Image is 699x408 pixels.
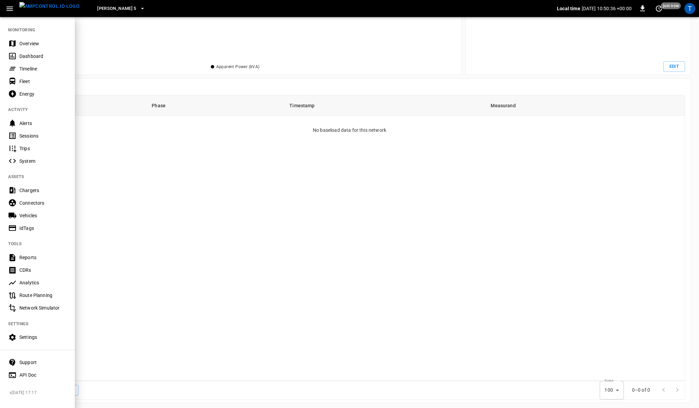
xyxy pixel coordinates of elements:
div: Route Planning [19,292,67,299]
img: ampcontrol.io logo [19,2,80,11]
p: Local time [557,5,580,12]
div: Trips [19,145,67,152]
div: CDRs [19,267,67,273]
div: Support [19,359,67,366]
button: set refresh interval [653,3,664,14]
div: Connectors [19,200,67,206]
div: Sessions [19,132,67,139]
span: just now [661,2,681,9]
div: Energy [19,91,67,97]
div: Reports [19,254,67,261]
span: v [DATE] 17:17 [10,390,69,396]
div: Overview [19,40,67,47]
div: IdTags [19,225,67,232]
span: [PERSON_NAME] 5 [97,5,136,13]
div: API Doc [19,372,67,378]
div: Chargers [19,187,67,194]
div: Dashboard [19,53,67,60]
div: Vehicles [19,212,67,219]
div: profile-icon [684,3,695,14]
div: Timeline [19,65,67,72]
p: [DATE] 10:50:36 +00:00 [582,5,632,12]
div: Network Simulator [19,304,67,311]
div: Analytics [19,279,67,286]
div: System [19,158,67,164]
div: Settings [19,334,67,341]
div: Fleet [19,78,67,85]
div: Alerts [19,120,67,127]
